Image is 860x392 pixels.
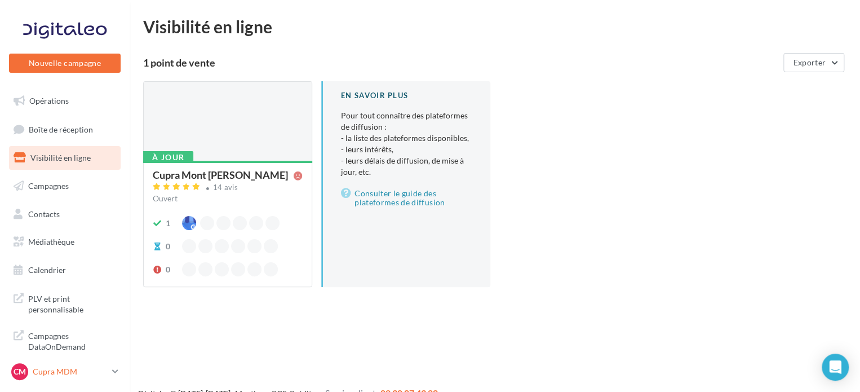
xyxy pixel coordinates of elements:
[822,354,849,381] div: Open Intercom Messenger
[166,218,170,229] div: 1
[341,144,472,155] li: - leurs intérêts,
[7,202,123,226] a: Contacts
[30,153,91,162] span: Visibilité en ligne
[341,110,472,178] p: Pour tout connaître des plateformes de diffusion :
[341,187,472,209] a: Consulter le guide des plateformes de diffusion
[28,328,116,353] span: Campagnes DataOnDemand
[28,237,74,246] span: Médiathèque
[166,264,170,275] div: 0
[143,58,779,68] div: 1 point de vente
[341,133,472,144] li: - la liste des plateformes disponibles,
[29,124,93,134] span: Boîte de réception
[9,54,121,73] button: Nouvelle campagne
[7,324,123,357] a: Campagnes DataOnDemand
[33,366,108,377] p: Cupra MDM
[213,184,238,191] div: 14 avis
[7,230,123,254] a: Médiathèque
[7,117,123,142] a: Boîte de réception
[7,287,123,320] a: PLV et print personnalisable
[153,182,303,195] a: 14 avis
[341,90,472,101] div: En savoir plus
[28,291,116,315] span: PLV et print personnalisable
[14,366,26,377] span: CM
[28,181,69,191] span: Campagnes
[28,265,66,275] span: Calendrier
[9,361,121,382] a: CM Cupra MDM
[153,170,288,180] div: Cupra Mont [PERSON_NAME]
[341,155,472,178] li: - leurs délais de diffusion, de mise à jour, etc.
[29,96,69,105] span: Opérations
[793,58,826,67] span: Exporter
[7,89,123,113] a: Opérations
[143,151,193,164] div: À jour
[7,258,123,282] a: Calendrier
[28,209,60,218] span: Contacts
[7,146,123,170] a: Visibilité en ligne
[153,193,178,203] span: Ouvert
[783,53,844,72] button: Exporter
[166,241,170,252] div: 0
[143,18,846,35] div: Visibilité en ligne
[7,174,123,198] a: Campagnes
